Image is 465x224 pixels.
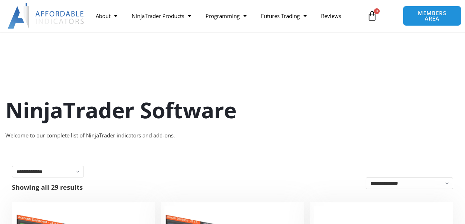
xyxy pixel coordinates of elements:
a: Programming [198,8,254,24]
a: Futures Trading [254,8,314,24]
a: 0 [356,5,388,26]
a: MEMBERS AREA [403,6,461,26]
span: 0 [374,8,380,14]
img: LogoAI | Affordable Indicators – NinjaTrader [8,3,85,29]
span: MEMBERS AREA [410,10,454,21]
a: About [89,8,125,24]
select: Shop order [366,177,453,189]
h1: NinjaTrader Software [5,95,460,125]
a: Reviews [314,8,348,24]
p: Showing all 29 results [12,184,83,190]
a: NinjaTrader Products [125,8,198,24]
div: Welcome to our complete list of NinjaTrader indicators and add-ons. [5,131,460,141]
nav: Menu [89,8,363,24]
